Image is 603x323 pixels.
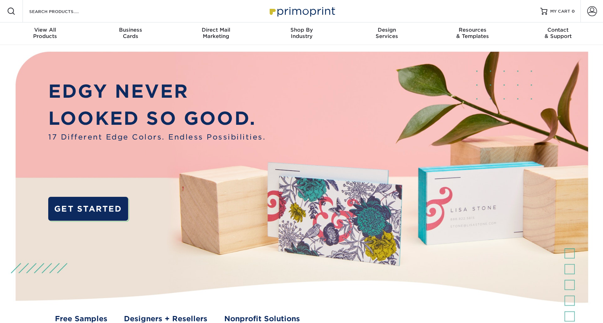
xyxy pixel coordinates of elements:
[173,27,259,39] div: Marketing
[344,22,430,45] a: DesignServices
[515,27,601,33] span: Contact
[48,132,266,143] span: 17 Different Edge Colors. Endless Possibilities.
[430,22,515,45] a: Resources& Templates
[259,27,344,33] span: Shop By
[88,27,173,33] span: Business
[266,4,337,19] img: Primoprint
[48,105,266,132] p: LOOKED SO GOOD.
[48,78,266,105] p: EDGY NEVER
[2,27,88,39] div: Products
[2,27,88,33] span: View All
[550,8,570,14] span: MY CART
[430,27,515,33] span: Resources
[515,27,601,39] div: & Support
[88,22,173,45] a: BusinessCards
[173,22,259,45] a: Direct MailMarketing
[344,27,430,33] span: Design
[48,197,128,221] a: GET STARTED
[2,22,88,45] a: View AllProducts
[259,27,344,39] div: Industry
[29,7,97,15] input: SEARCH PRODUCTS.....
[344,27,430,39] div: Services
[88,27,173,39] div: Cards
[259,22,344,45] a: Shop ByIndustry
[572,9,575,14] span: 0
[430,27,515,39] div: & Templates
[515,22,601,45] a: Contact& Support
[173,27,259,33] span: Direct Mail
